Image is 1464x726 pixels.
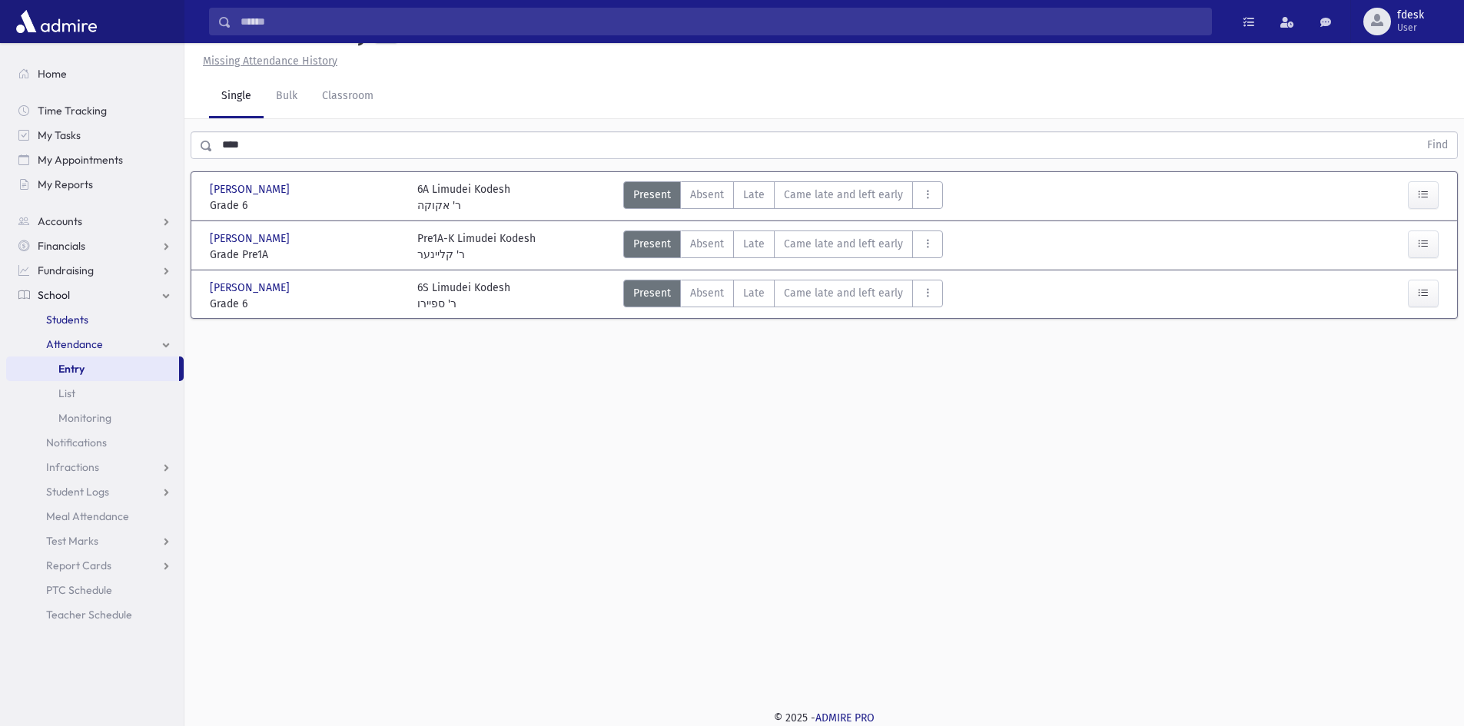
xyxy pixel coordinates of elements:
[58,362,85,376] span: Entry
[12,6,101,37] img: AdmirePro
[743,285,765,301] span: Late
[46,313,88,327] span: Students
[417,181,510,214] div: 6A Limudei Kodesh ר' אקוקה
[46,608,132,622] span: Teacher Schedule
[6,430,184,455] a: Notifications
[38,264,94,277] span: Fundraising
[784,187,903,203] span: Came late and left early
[38,239,85,253] span: Financials
[6,98,184,123] a: Time Tracking
[1418,132,1457,158] button: Find
[6,258,184,283] a: Fundraising
[38,104,107,118] span: Time Tracking
[633,187,671,203] span: Present
[38,288,70,302] span: School
[6,148,184,172] a: My Appointments
[58,411,111,425] span: Monitoring
[743,236,765,252] span: Late
[1397,22,1424,34] span: User
[623,230,943,263] div: AttTypes
[6,332,184,356] a: Attendance
[633,236,671,252] span: Present
[6,123,184,148] a: My Tasks
[690,285,724,301] span: Absent
[6,61,184,86] a: Home
[209,75,264,118] a: Single
[210,230,293,247] span: [PERSON_NAME]
[209,710,1439,726] div: © 2025 -
[46,436,107,449] span: Notifications
[38,128,81,142] span: My Tasks
[6,381,184,406] a: List
[310,75,386,118] a: Classroom
[210,280,293,296] span: [PERSON_NAME]
[690,236,724,252] span: Absent
[38,214,82,228] span: Accounts
[623,181,943,214] div: AttTypes
[231,8,1211,35] input: Search
[210,296,402,312] span: Grade 6
[46,460,99,474] span: Infractions
[6,209,184,234] a: Accounts
[6,406,184,430] a: Monitoring
[417,230,536,263] div: Pre1A-K Limudei Kodesh ר' קליינער
[6,283,184,307] a: School
[197,55,337,68] a: Missing Attendance History
[6,578,184,602] a: PTC Schedule
[203,55,337,68] u: Missing Attendance History
[58,386,75,400] span: List
[6,172,184,197] a: My Reports
[46,559,111,572] span: Report Cards
[38,177,93,191] span: My Reports
[46,337,103,351] span: Attendance
[6,529,184,553] a: Test Marks
[6,455,184,479] a: Infractions
[623,280,943,312] div: AttTypes
[6,234,184,258] a: Financials
[6,602,184,627] a: Teacher Schedule
[46,509,129,523] span: Meal Attendance
[784,285,903,301] span: Came late and left early
[210,197,402,214] span: Grade 6
[46,534,98,548] span: Test Marks
[633,285,671,301] span: Present
[6,504,184,529] a: Meal Attendance
[6,479,184,504] a: Student Logs
[417,280,510,312] div: 6S Limudei Kodesh ר' ספיירו
[38,67,67,81] span: Home
[6,356,179,381] a: Entry
[38,153,123,167] span: My Appointments
[46,485,109,499] span: Student Logs
[1397,9,1424,22] span: fdesk
[6,553,184,578] a: Report Cards
[210,247,402,263] span: Grade Pre1A
[264,75,310,118] a: Bulk
[690,187,724,203] span: Absent
[743,187,765,203] span: Late
[784,236,903,252] span: Came late and left early
[6,307,184,332] a: Students
[210,181,293,197] span: [PERSON_NAME]
[46,583,112,597] span: PTC Schedule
